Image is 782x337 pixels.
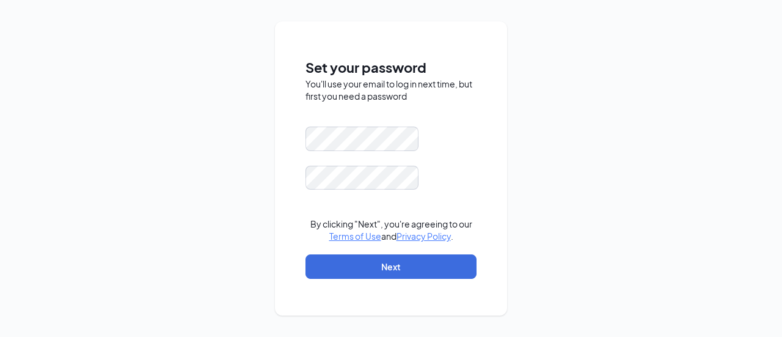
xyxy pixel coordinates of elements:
a: Terms of Use [329,231,381,242]
div: You'll use your email to log in next time, but first you need a password [305,78,477,102]
span: Set your password [305,57,477,78]
a: Privacy Policy [396,231,451,242]
button: Next [305,254,477,279]
div: By clicking "Next", you're agreeing to our and . [305,218,477,242]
